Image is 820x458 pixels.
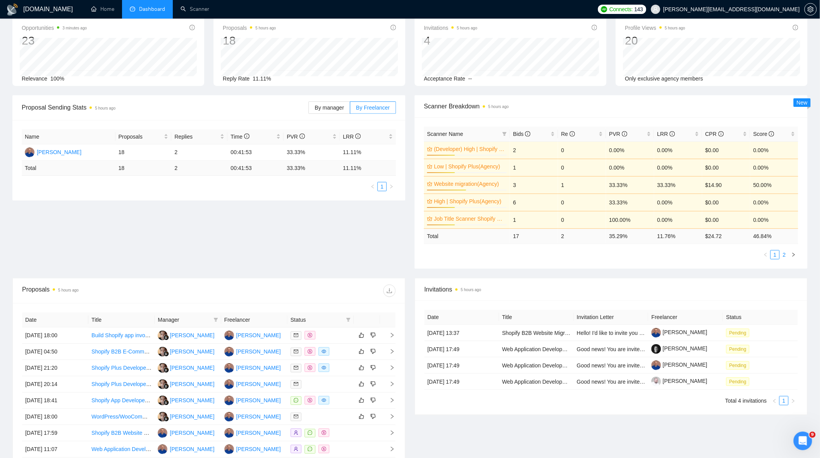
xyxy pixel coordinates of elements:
button: dislike [369,347,378,356]
span: Opportunities [22,23,87,33]
span: like [359,413,364,420]
span: left [772,399,777,403]
span: info-circle [355,134,361,139]
td: Total [22,161,115,176]
td: 46.84 % [750,228,798,244]
td: 17 [510,228,558,244]
td: 0.00% [654,194,702,211]
img: c1gfRzHJo4lwB2uvQU6P4BT15O_lr8ReaehWjS0ADxTjCRy4vAPwXYrdgz0EeetcBO [651,328,661,338]
td: 0.00% [750,194,798,211]
td: 0.00% [606,159,654,176]
td: Total [424,228,510,244]
button: dislike [369,396,378,405]
h1: Nazar [38,4,55,10]
img: AU [224,444,234,454]
a: AU[PERSON_NAME] [25,149,81,155]
td: 1 [510,159,558,176]
button: left [761,250,770,259]
span: Proposal Sending Stats [22,103,308,112]
img: c1zmAWisTHziSa3_WcamrUCUCnFMC0MGmHuYXGxJ0Fg_6K1VvEHJSMasMTSBmg5ptU [651,344,661,354]
td: 2 [171,161,227,176]
td: $0.00 [702,159,750,176]
img: upwork-logo.png [601,6,607,12]
span: Proposals [119,132,163,141]
a: Build Shopify app involving several n8n automation and ai tools [91,332,243,338]
a: [PERSON_NAME] [651,345,707,352]
a: Shopify Plus Developer Needed for E-commerce Store Customization [91,381,259,387]
a: Web Application Developer - Shopify platform [502,346,611,352]
button: like [357,347,366,356]
div: 23 [22,33,87,48]
td: 11.11% [340,144,396,161]
a: Pending [726,378,753,384]
span: dislike [370,381,376,387]
td: 2 [510,141,558,159]
a: (Developer) High | Shopify Plus [434,145,505,153]
span: left [763,252,768,257]
span: mail [294,365,298,370]
img: gigradar-bm.png [164,416,169,422]
span: crown [427,181,432,187]
span: crown [427,146,432,152]
div: Доброго ранку! Дякую, будемо чекати на вашу відповідь! [34,200,143,215]
span: filter [345,314,352,326]
span: setting [805,6,817,12]
a: MA[PERSON_NAME] [158,364,214,371]
div: 19 сентября [6,185,149,196]
div: Доброго ранку! Дякую, будемо чекати на вашу відповідь! [28,196,149,220]
td: $0.00 [702,141,750,159]
li: Next Page [387,182,396,191]
span: Scanner Breakdown [424,101,798,111]
td: 0 [558,141,606,159]
button: Отправить сообщение… [133,244,145,257]
div: v.homliakov@gmail.com говорит… [6,226,149,257]
div: 18 [223,33,276,48]
img: gigradar-bm.png [164,351,169,357]
td: 00:41:53 [227,144,284,161]
span: Proposals [223,23,276,33]
li: 1 [770,250,780,259]
button: download [383,285,396,297]
img: AU [224,412,234,422]
span: Acceptance Rate [424,75,465,82]
span: Bids [513,131,531,137]
span: Invitations [424,23,477,33]
span: like [359,332,364,338]
div: Proposals [22,285,209,297]
a: Shopify Plus Developer for Supplement Brand - Must have wellness/ supplement expertise [91,365,309,371]
a: Web Application Developer - Shopify platform [502,379,611,385]
td: 33.33% [606,194,654,211]
button: like [357,331,366,340]
a: 1 [771,250,779,259]
span: dislike [370,348,376,355]
a: AU[PERSON_NAME] [224,413,281,419]
img: MA [158,347,167,357]
span: filter [501,128,508,140]
div: [PERSON_NAME] [170,331,214,340]
span: message [294,398,298,403]
span: Pending [726,361,749,370]
span: Only exclusive agency members [625,75,703,82]
div: [PERSON_NAME] [170,429,214,437]
div: [PERSON_NAME] [170,412,214,421]
span: PVR [287,134,305,140]
a: Website migration(Agency) [434,180,505,188]
span: filter [346,317,351,322]
a: homeHome [91,6,114,12]
span: like [359,397,364,403]
td: 0.00% [606,141,654,159]
img: gigradar-bm.png [164,367,169,373]
span: 143 [634,5,643,14]
time: 5 hours ago [665,26,686,30]
span: mail [294,382,298,386]
td: 11.11 % [340,161,396,176]
li: Previous Page [761,250,770,259]
time: 5 hours ago [488,105,509,109]
td: 33.33% [606,176,654,194]
a: 2 [780,250,789,259]
img: logo [6,3,19,16]
a: MA[PERSON_NAME] [158,413,214,419]
div: [PERSON_NAME] [236,412,281,421]
img: AU [224,363,234,373]
span: info-circle [769,131,774,137]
